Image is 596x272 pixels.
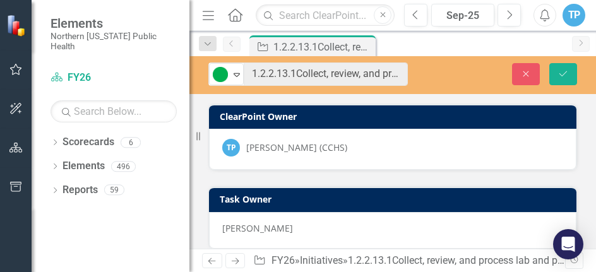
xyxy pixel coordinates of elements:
[63,159,105,174] a: Elements
[256,4,395,27] input: Search ClearPoint...
[111,161,136,172] div: 496
[220,194,570,204] h3: Task Owner
[121,137,141,148] div: 6
[246,141,347,154] div: [PERSON_NAME] (CCHS)
[63,135,114,150] a: Scorecards
[3,3,338,64] p: During FY26Q1 reporting period the TB Clinic diagnosed cases of active TB, followed up on 254 lab...
[222,222,563,235] div: [PERSON_NAME]
[436,8,490,23] div: Sep-25
[6,14,28,36] img: ClearPoint Strategy
[213,67,228,82] img: On Target
[271,254,295,266] a: FY26
[431,4,494,27] button: Sep-25
[63,183,98,198] a: Reports
[563,4,585,27] button: TP
[104,185,124,196] div: 59
[222,139,240,157] div: TP
[51,71,177,85] a: FY26
[253,254,564,268] div: » »
[553,229,583,259] div: Open Intercom Messenger
[300,254,343,266] a: Initiatives
[51,100,177,122] input: Search Below...
[51,31,177,52] small: Northern [US_STATE] Public Health
[220,112,570,121] h3: ClearPoint Owner
[51,16,177,31] span: Elements
[273,39,372,55] div: 1.2.2.13.1Collect, review, and process lab and provider reports for suspected or confirmed active...
[244,62,408,86] input: This field is required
